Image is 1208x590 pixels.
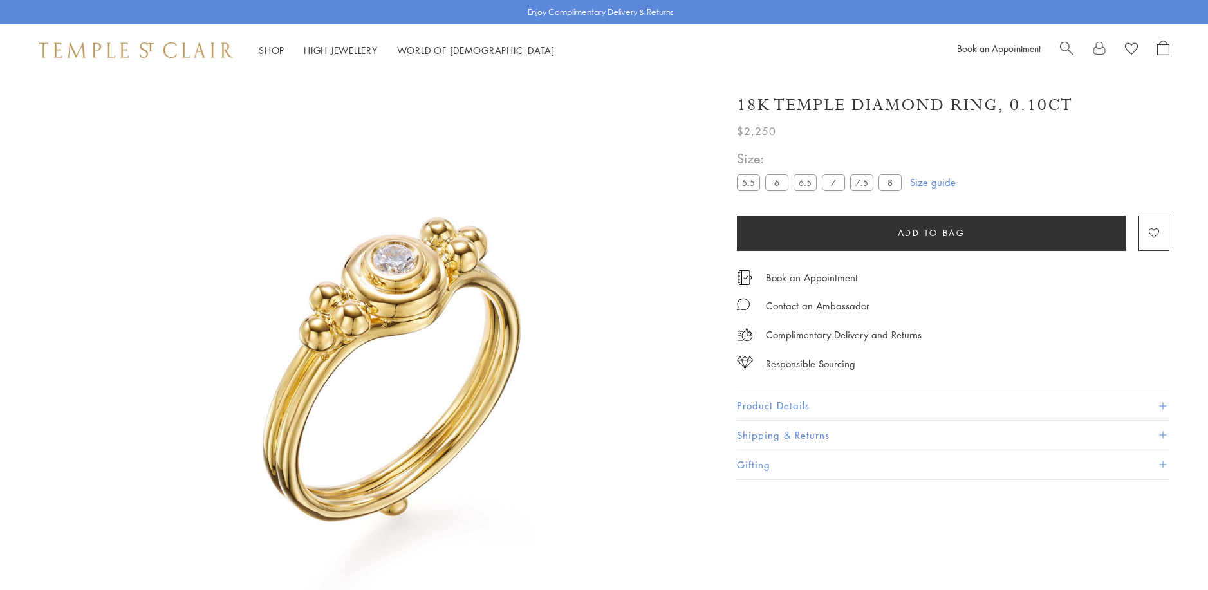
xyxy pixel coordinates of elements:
[766,270,858,284] a: Book an Appointment
[957,42,1041,55] a: Book an Appointment
[737,327,753,343] img: icon_delivery.svg
[259,42,555,59] nav: Main navigation
[397,44,555,57] a: World of [DEMOGRAPHIC_DATA]World of [DEMOGRAPHIC_DATA]
[737,391,1169,420] button: Product Details
[898,226,965,240] span: Add to bag
[794,174,817,190] label: 6.5
[766,356,855,372] div: Responsible Sourcing
[737,356,753,369] img: icon_sourcing.svg
[737,123,776,140] span: $2,250
[1060,41,1073,60] a: Search
[765,174,788,190] label: 6
[737,298,750,311] img: MessageIcon-01_2.svg
[737,174,760,190] label: 5.5
[850,174,873,190] label: 7.5
[822,174,845,190] label: 7
[766,298,869,314] div: Contact an Ambassador
[1125,41,1138,60] a: View Wishlist
[1144,530,1195,577] iframe: Gorgias live chat messenger
[737,148,907,169] span: Size:
[259,44,284,57] a: ShopShop
[737,270,752,285] img: icon_appointment.svg
[39,42,233,58] img: Temple St. Clair
[737,421,1169,450] button: Shipping & Returns
[737,450,1169,479] button: Gifting
[910,176,956,189] a: Size guide
[737,216,1126,251] button: Add to bag
[528,6,674,19] p: Enjoy Complimentary Delivery & Returns
[1157,41,1169,60] a: Open Shopping Bag
[304,44,378,57] a: High JewelleryHigh Jewellery
[766,327,922,343] p: Complimentary Delivery and Returns
[878,174,902,190] label: 8
[737,94,1073,116] h1: 18K Temple Diamond Ring, 0.10ct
